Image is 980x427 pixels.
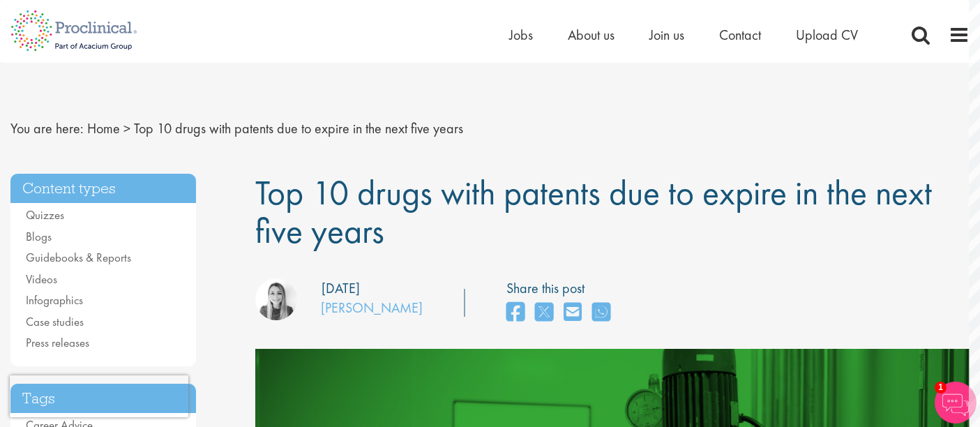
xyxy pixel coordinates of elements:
a: Press releases [26,335,89,350]
a: Infographics [26,292,83,308]
a: share on twitter [535,298,553,328]
a: Videos [26,271,57,287]
a: Case studies [26,314,84,329]
span: 1 [935,382,947,394]
a: share on email [564,298,582,328]
a: Blogs [26,229,52,244]
a: share on whats app [592,298,610,328]
span: Top 10 drugs with patents due to expire in the next five years [255,170,932,253]
a: Quizzes [26,207,64,223]
a: Contact [719,26,761,44]
a: Jobs [509,26,533,44]
span: Top 10 drugs with patents due to expire in the next five years [134,119,463,137]
h3: Content types [10,174,196,204]
a: Guidebooks & Reports [26,250,131,265]
img: Hannah Burke [255,278,297,320]
img: Chatbot [935,382,977,424]
a: share on facebook [506,298,525,328]
a: breadcrumb link [87,119,120,137]
a: About us [568,26,615,44]
a: Join us [649,26,684,44]
span: > [123,119,130,137]
a: [PERSON_NAME] [321,299,423,317]
span: You are here: [10,119,84,137]
a: Upload CV [796,26,858,44]
iframe: reCAPTCHA [10,375,188,417]
label: Share this post [506,278,617,299]
div: [DATE] [322,278,360,299]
